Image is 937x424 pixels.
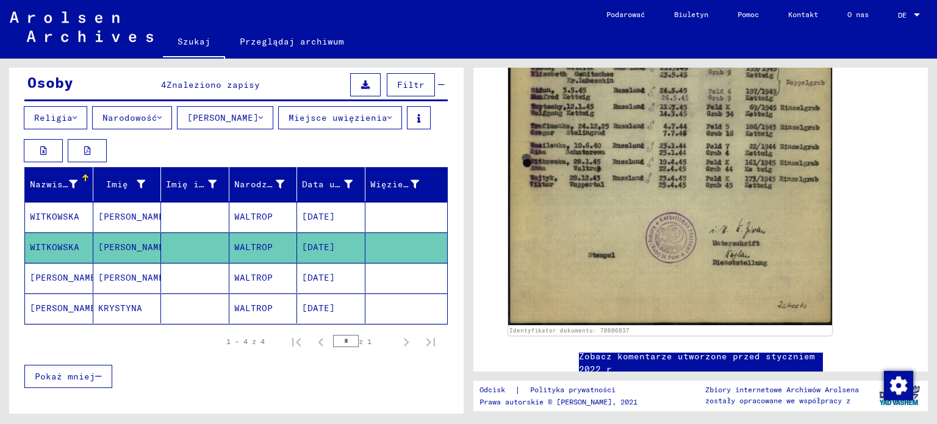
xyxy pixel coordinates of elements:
font: WITKOWSKA [30,242,79,253]
button: Filtr [387,73,435,96]
font: WALTROP [234,211,273,222]
font: Biuletyn [674,10,708,19]
a: Odcisk [479,384,515,397]
font: [PERSON_NAME] [98,211,170,222]
font: Narodziny narodziny [234,179,339,190]
font: Odcisk [479,385,505,394]
font: zostały opracowane we współpracy z [705,396,850,405]
font: [PERSON_NAME] [98,272,170,283]
div: Imię i nazwisko [166,174,232,194]
button: Pokaż mniej [24,365,112,388]
font: Zbiory internetowe Archiwów Arolsena [705,385,859,394]
font: z 1 [359,337,372,346]
div: Nazwisko [30,174,93,194]
a: Przeglądaj archiwum [225,27,359,56]
mat-header-cell: Imię [93,167,162,201]
font: WALTROP [234,272,273,283]
font: Więzień # [370,179,420,190]
mat-header-cell: Imię i nazwisko [161,167,229,201]
font: Zobacz komentarze utworzone przed styczniem 2022 r [579,351,815,375]
font: Podarować [606,10,645,19]
font: Filtr [397,79,425,90]
font: Przeglądaj archiwum [240,36,344,47]
button: Narodowość [92,106,172,129]
div: Narodziny narodziny [234,174,300,194]
font: 1 – 4 z 4 [226,337,265,346]
font: Data urodzenia [302,179,379,190]
mat-header-cell: Data urodzenia [297,167,365,201]
font: Kontakt [788,10,818,19]
font: [PERSON_NAME] [30,272,101,283]
a: Polityka prywatności [520,384,630,397]
mat-header-cell: Więzień # [365,167,448,201]
a: Identyfikator dokumentu: 70606837 [509,327,630,334]
img: Zmień zgodę [884,371,913,400]
button: Poprzednia strona [309,329,333,354]
font: Imię i nazwisko [166,179,248,190]
a: Zobacz komentarze utworzone przed styczniem 2022 r [579,350,823,376]
font: [PERSON_NAME] [30,303,101,314]
button: [PERSON_NAME] [177,106,273,129]
img: yv_logo.png [877,380,922,411]
font: Polityka prywatności [530,385,616,394]
font: Nazwisko [30,179,74,190]
font: Miejsce uwięzienia [289,112,387,123]
font: Szukaj [178,36,210,47]
button: Religia [24,106,87,129]
font: WALTROP [234,242,273,253]
mat-header-cell: Narodziny narodziny [229,167,298,201]
a: Szukaj [163,27,225,59]
font: | [515,384,520,395]
button: Miejsce uwięzienia [278,106,402,129]
button: Pierwsza strona [284,329,309,354]
font: [DATE] [302,211,335,222]
font: Imię [106,179,128,190]
button: Ostatnia strona [418,329,443,354]
font: [PERSON_NAME] [187,112,259,123]
font: [DATE] [302,242,335,253]
font: KRYSTYNA [98,303,142,314]
font: [DATE] [302,303,335,314]
div: Imię [98,174,161,194]
font: Znaleziono zapisy [167,79,260,90]
font: 4 [161,79,167,90]
font: Narodowość [102,112,157,123]
font: Religia [34,112,73,123]
font: Prawa autorskie © [PERSON_NAME], 2021 [479,397,637,406]
div: Więzień # [370,174,434,194]
font: WITKOWSKA [30,211,79,222]
font: Pomoc [738,10,759,19]
font: [DATE] [302,272,335,283]
button: Następna strona [394,329,418,354]
font: [PERSON_NAME] [98,242,170,253]
div: Data urodzenia [302,174,368,194]
font: O nas [847,10,869,19]
font: DE [898,10,906,20]
mat-header-cell: Nazwisko [25,167,93,201]
font: Osoby [27,73,73,92]
img: Arolsen_neg.svg [10,12,153,42]
font: WALTROP [234,303,273,314]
